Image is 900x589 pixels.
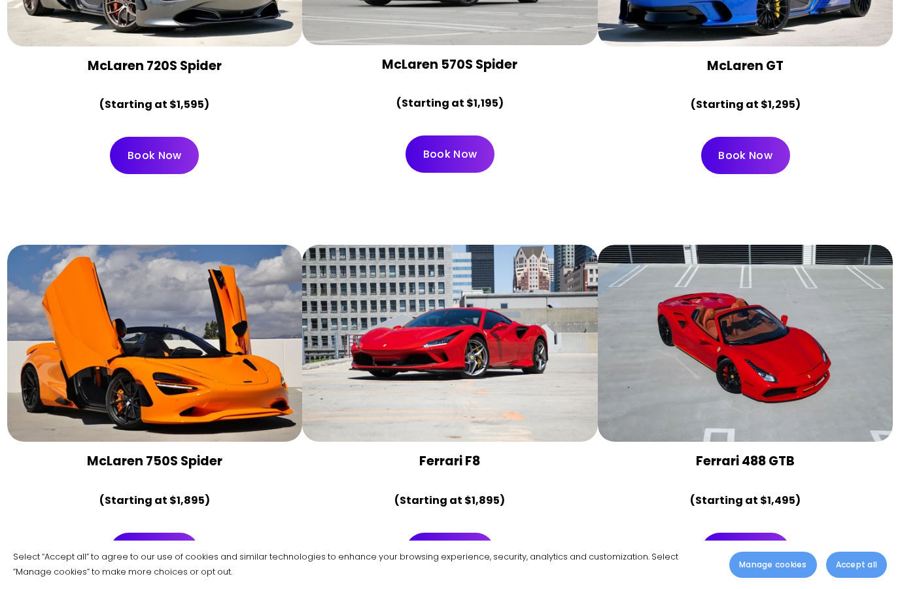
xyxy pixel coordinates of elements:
span: Manage cookies [739,559,806,571]
strong: (Starting at $1,895) [99,493,210,508]
strong: McLaren 750S Spider [87,452,222,470]
strong: McLaren GT [707,57,784,75]
strong: McLaren 570S Spider [382,56,517,73]
strong: (Starting at $1,595) [99,97,209,112]
p: Select “Accept all” to agree to our use of cookies and similar technologies to enhance your brows... [13,550,716,580]
strong: (Starting at $1,895) [394,493,505,508]
strong: McLaren 720S Spider [88,57,222,75]
a: Book Now [110,137,199,174]
strong: (Starting at $1,195) [396,96,504,111]
span: Accept all [836,559,877,571]
strong: Ferrari F8 [419,452,480,470]
button: Accept all [826,552,887,578]
a: Book Now [406,533,494,570]
strong: (Starting at $1,495) [690,493,801,508]
a: Book Now [701,137,790,174]
a: Book Now [701,533,790,570]
a: Book Now [406,135,494,173]
strong: Ferrari 488 GTB [696,452,795,470]
a: Book Now [110,533,199,570]
strong: (Starting at $1,295) [691,97,801,112]
button: Manage cookies [729,552,816,578]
